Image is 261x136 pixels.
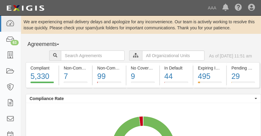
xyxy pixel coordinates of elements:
a: AAA [205,2,219,14]
input: All Organizational Units [142,50,205,61]
div: Pending Review [231,65,255,71]
div: 495 [198,71,222,82]
a: Expiring Insurance495 [193,84,226,89]
a: Non-Compliant7 [59,84,92,89]
div: 63 [11,40,19,45]
button: Compliance Rate [26,94,261,103]
div: As of [DATE] 11:51 am [209,53,252,59]
a: Compliant5,330 [26,84,59,89]
div: Expiring Insurance [198,65,222,71]
div: 9 [131,71,155,82]
div: We are experiencing email delivery delays and apologize for any inconvenience. Our team is active... [21,19,261,31]
div: 99 [97,71,121,82]
img: logo-5460c22ac91f19d4615b14bd174203de0afe785f0fc80cf4dbbc73dc1793850b.png [5,3,46,14]
div: 5,330 [30,71,54,82]
span: Compliance Rate [30,96,253,102]
div: Non-Compliant (Current) [64,65,88,71]
div: No Coverage [131,65,155,71]
div: Compliant [30,65,54,71]
div: 7 [64,71,88,82]
a: Pending Review29 [227,84,260,89]
i: Help Center - Complianz [235,4,242,11]
input: Search Agreements [61,50,125,61]
a: No Coverage9 [126,84,159,89]
div: 44 [164,71,188,82]
a: Non-Compliant99 [93,84,126,89]
div: 29 [231,71,255,82]
a: In Default44 [160,84,193,89]
div: In Default [164,65,188,71]
div: Non-Compliant (Expired) [97,65,121,71]
button: Agreements [26,38,71,50]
